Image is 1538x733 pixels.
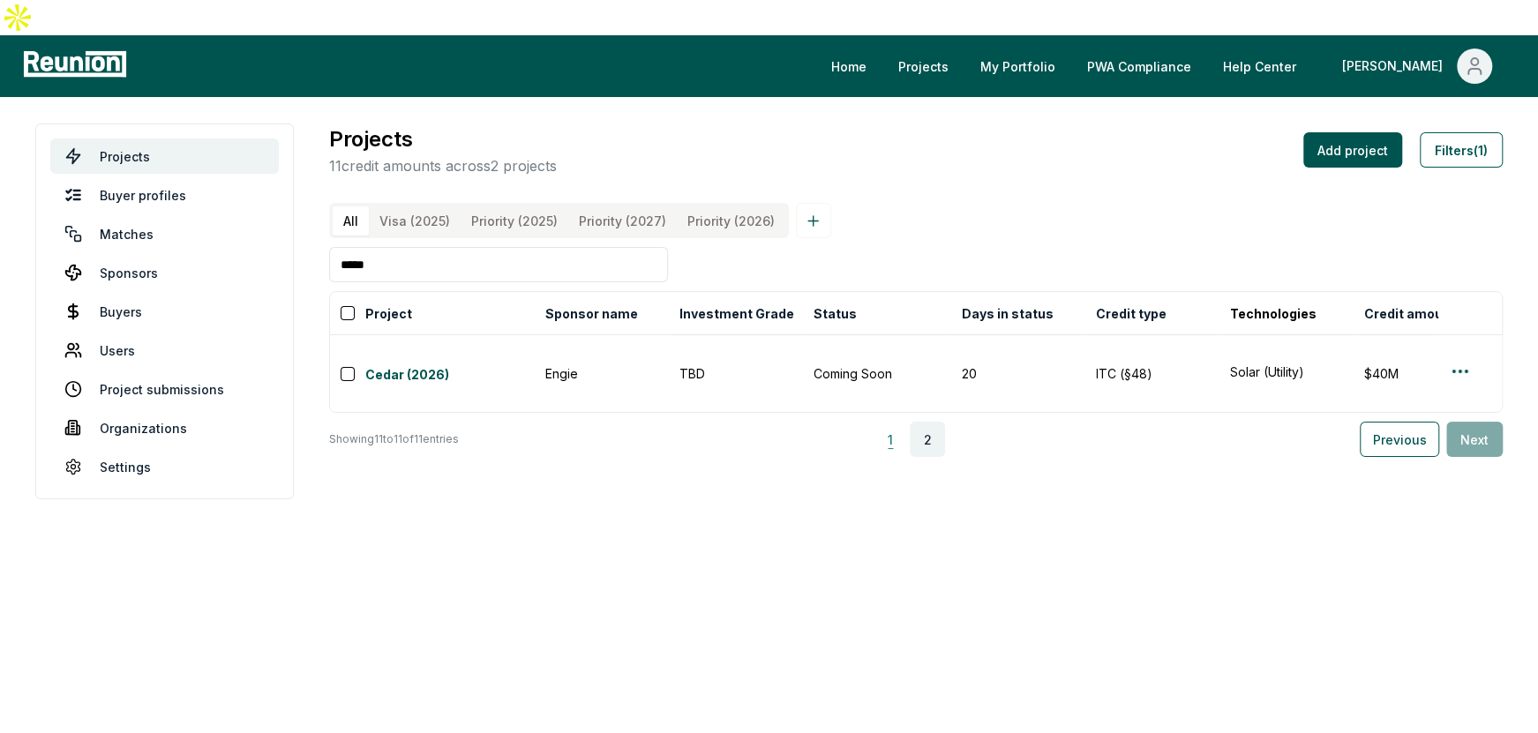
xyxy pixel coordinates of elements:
button: Priority (2025) [461,206,568,236]
a: Projects [50,138,279,174]
button: All [333,206,369,236]
a: PWA Compliance [1073,49,1205,84]
p: 11 credit amounts across 2 projects [329,155,557,176]
button: Sponsor name [542,295,641,331]
button: Previous [1360,422,1439,457]
div: TBD [679,364,792,383]
button: Cedar (2026) [365,362,535,386]
div: $40M [1364,364,1505,383]
a: Cedar (2026) [365,365,535,386]
button: Credit amount [1361,295,1459,331]
div: ITC (§48) [1096,364,1209,383]
div: Coming Soon [814,364,941,383]
button: 2 [910,422,945,457]
a: Home [817,49,881,84]
a: Matches [50,216,279,251]
button: Status [810,295,860,331]
button: Priority (2026) [677,206,785,236]
a: Buyers [50,294,279,329]
div: 20 [962,364,1075,383]
button: Investment Grade [676,295,798,331]
a: Projects [884,49,963,84]
div: Engie [545,364,658,383]
button: Credit type [1092,295,1170,331]
button: Visa (2025) [369,206,461,236]
button: Add project [1303,132,1402,168]
a: Help Center [1209,49,1310,84]
button: 1 [873,422,908,457]
h3: Projects [329,123,557,155]
a: Buyer profiles [50,177,279,213]
a: Organizations [50,410,279,445]
a: Settings [50,449,279,484]
button: Priority (2027) [568,206,677,236]
button: Project [362,295,416,331]
button: Solar (Utility) [1230,363,1343,381]
nav: Main [817,49,1520,84]
button: Days in status [958,295,1057,331]
div: [PERSON_NAME] [1342,49,1450,84]
a: Sponsors [50,255,279,290]
a: Project submissions [50,371,279,407]
button: [PERSON_NAME] [1328,49,1506,84]
a: Users [50,333,279,368]
a: My Portfolio [966,49,1069,84]
button: Filters(1) [1420,132,1503,168]
p: Showing 11 to 11 of 11 entries [329,430,459,448]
